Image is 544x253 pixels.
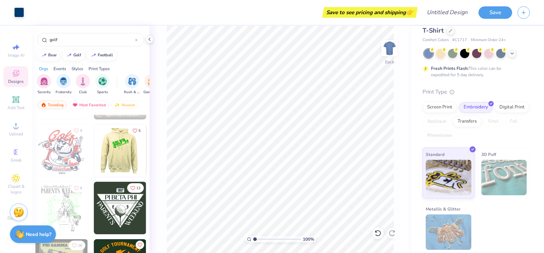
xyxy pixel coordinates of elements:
[98,53,113,57] div: football
[426,214,471,250] img: Metallic & Glitter
[78,244,82,247] span: 16
[98,77,107,85] img: Sports Image
[124,74,140,95] button: filter button
[421,5,473,19] input: Untitled Design
[406,8,414,16] span: 👉
[431,66,469,71] strong: Fresh Prints Flash:
[127,183,144,193] button: Like
[459,102,493,113] div: Embroidery
[324,7,416,18] div: Save to see pricing and shipping
[69,241,85,250] button: Like
[38,90,51,95] span: Sorority
[87,50,116,61] button: football
[76,74,90,95] button: filter button
[426,160,471,195] img: Standard
[471,37,506,43] span: Minimum Order: 24 +
[93,124,146,177] img: 8982829f-f589-47f4-8ca2-6fc55c1a7087
[56,90,72,95] span: Fraternity
[481,151,496,158] span: 3D Puff
[146,124,198,177] img: 5e50f2f3-1c76-459a-9e66-8e8121f24fbd
[37,50,60,61] button: bear
[26,231,51,238] strong: Need help?
[143,74,160,95] button: filter button
[105,113,143,118] span: Sigma Alpha Epsilon, [GEOGRAPHIC_DATA][US_STATE]
[423,130,457,141] div: Rhinestones
[7,215,24,221] span: Decorate
[426,205,461,213] span: Metallic & Glitter
[124,74,140,95] div: filter for Rush & Bid
[8,52,24,58] span: Image AI
[66,53,72,57] img: trend_line.gif
[48,53,57,57] div: bear
[478,6,512,19] button: Save
[69,101,109,109] div: Most Favorited
[453,116,481,127] div: Transfers
[426,151,444,158] span: Standard
[35,124,88,177] img: 76d9fb7a-9413-4f8f-90ca-1bc6d82c3aca
[41,53,47,57] img: trend_line.gif
[111,101,138,109] div: Newest
[431,65,518,78] div: This color can be expedited for 5 day delivery.
[87,124,140,177] img: db1622b0-4e2f-4c90-87ff-7ec5fc62e900
[87,182,140,234] img: 53418a1d-92e9-440a-84e1-ad4198ca6e9c
[73,53,81,57] div: golf
[56,74,72,95] div: filter for Fraternity
[423,88,530,96] div: Print Type
[72,66,83,72] div: Styles
[385,59,394,65] div: Back
[148,77,156,85] img: Game Day Image
[136,241,144,249] button: Like
[95,74,109,95] button: filter button
[136,186,141,190] span: 12
[4,184,28,195] span: Clipart & logos
[71,126,85,135] button: Like
[143,90,160,95] span: Game Day
[37,74,51,95] button: filter button
[97,90,108,95] span: Sports
[91,53,96,57] img: trend_line.gif
[39,66,48,72] div: Orgs
[41,102,46,107] img: trending.gif
[80,129,82,133] span: 9
[7,105,24,111] span: Add Text
[495,102,529,113] div: Digital Print
[481,160,527,195] img: 3D Puff
[72,102,78,107] img: most_fav.gif
[128,77,136,85] img: Rush & Bid Image
[124,90,140,95] span: Rush & Bid
[452,37,467,43] span: # C1717
[8,79,24,84] span: Designs
[505,116,522,127] div: Foil
[62,50,84,61] button: golf
[94,182,146,234] img: 57525b15-77e7-477d-a3c3-0a0eacff1bd1
[138,129,141,133] span: 5
[11,157,22,163] span: Greek
[56,74,72,95] button: filter button
[129,126,144,135] button: Like
[483,116,503,127] div: Vinyl
[80,186,82,190] span: 9
[53,66,66,72] div: Events
[423,102,457,113] div: Screen Print
[95,74,109,95] div: filter for Sports
[79,90,87,95] span: Club
[9,131,23,137] span: Upload
[423,116,451,127] div: Applique
[89,66,110,72] div: Print Types
[49,36,135,43] input: Try "Alpha"
[59,77,67,85] img: Fraternity Image
[382,41,397,55] img: Back
[114,102,120,107] img: Newest.gif
[37,74,51,95] div: filter for Sorority
[71,183,85,193] button: Like
[38,101,67,109] div: Trending
[143,74,160,95] div: filter for Game Day
[146,182,198,234] img: 9b3cb077-bbe8-4437-acc9-349ca4b93b38
[303,236,314,242] span: 100 %
[76,74,90,95] div: filter for Club
[79,77,87,85] img: Club Image
[35,182,88,234] img: d05890d0-af39-4078-84ad-e1416bd56ff7
[423,37,449,43] span: Comfort Colors
[40,77,48,85] img: Sorority Image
